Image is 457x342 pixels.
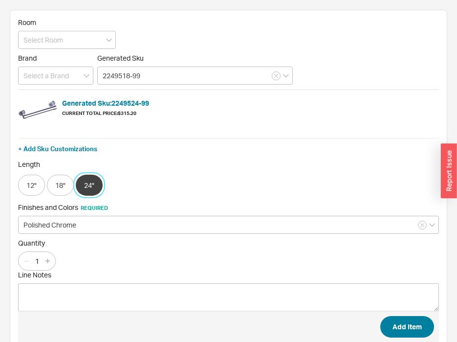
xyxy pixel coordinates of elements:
[97,67,293,85] input: Enter 3 letters to search
[380,316,434,338] button: Add Item
[18,283,439,312] textarea: Line Notes
[18,175,45,196] button: 12"
[18,54,37,62] span: Brand
[106,38,112,42] svg: open menu
[429,223,435,227] svg: open menu
[55,179,65,191] span: 18"
[18,216,439,234] input: Select an Option
[18,159,439,171] div: Length
[18,203,108,211] span: Finishes and Colors
[47,175,74,196] button: 18"
[283,74,289,78] svg: open menu
[26,179,37,191] span: 12"
[18,31,116,49] input: Select Room
[62,100,149,107] h5: Generated Sku: 2249524-99
[392,321,422,333] span: Add Item
[18,271,439,279] span: Line Notes
[18,18,36,26] span: Room
[18,90,57,129] img: 2249512-9518-9524-grab-bar-pc_ystouc
[18,144,97,153] button: + Add Sku Customizations
[62,111,149,115] h6: Current Total Price: $315.20
[81,205,108,211] span: Required
[97,54,144,62] span: Generated Sku
[18,239,439,248] span: Quantity
[18,67,93,85] input: Select a Brand
[84,74,89,78] svg: open menu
